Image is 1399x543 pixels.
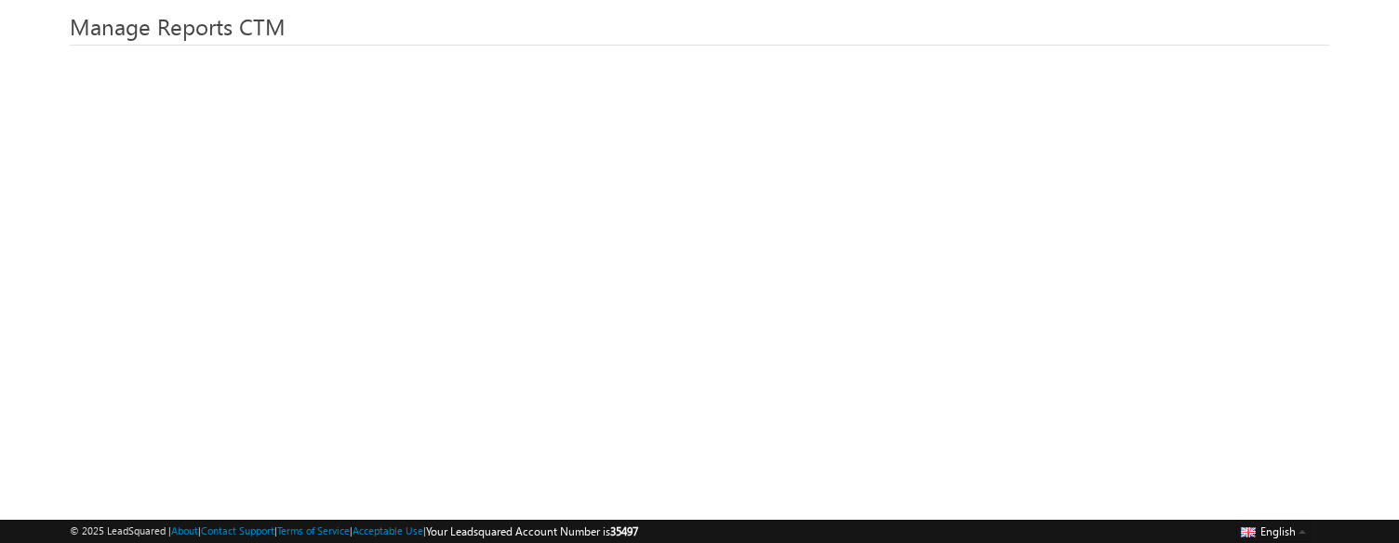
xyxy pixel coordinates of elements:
[70,523,638,540] span: © 2025 LeadSquared | | | | |
[610,524,638,538] span: 35497
[201,524,274,536] a: Contact Support
[171,524,198,536] a: About
[70,11,286,41] span: Manage Reports CTM
[277,524,350,536] a: Terms of Service
[1236,520,1311,542] button: English
[353,524,423,536] a: Acceptable Use
[1260,524,1296,538] span: English
[426,524,638,538] span: Your Leadsquared Account Number is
